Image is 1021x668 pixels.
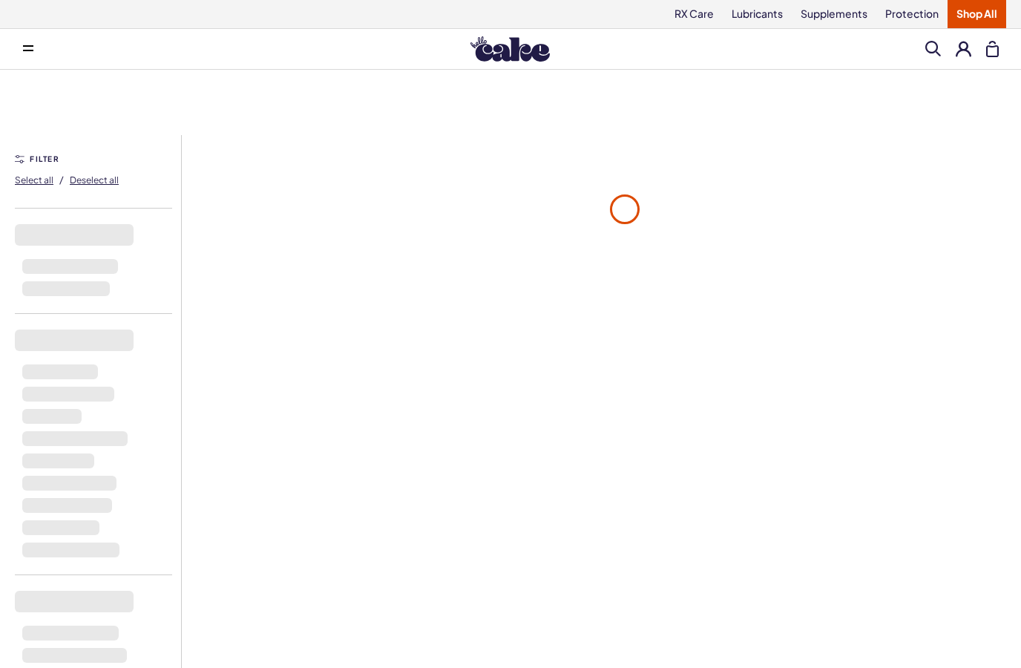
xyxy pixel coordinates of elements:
[70,168,119,191] button: Deselect all
[15,174,53,186] span: Select all
[15,168,53,191] button: Select all
[470,36,550,62] img: Hello Cake
[70,174,119,186] span: Deselect all
[59,173,64,186] span: /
